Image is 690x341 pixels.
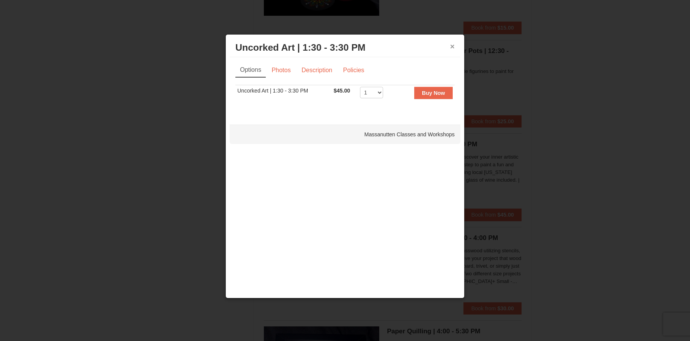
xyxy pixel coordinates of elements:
button: × [450,43,455,50]
td: Uncorked Art | 1:30 - 3:30 PM [235,85,332,104]
h3: Uncorked Art | 1:30 - 3:30 PM [235,42,455,53]
a: Description [297,63,337,78]
span: $45.00 [333,88,350,94]
strong: Buy Now [422,90,445,96]
a: Options [235,63,266,78]
a: Photos [267,63,296,78]
a: Policies [338,63,369,78]
div: Massanutten Classes and Workshops [230,125,460,144]
button: Buy Now [414,87,453,99]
